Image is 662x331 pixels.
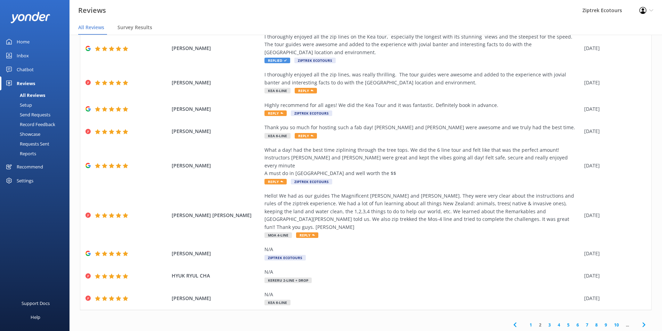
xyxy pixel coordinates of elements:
a: 6 [573,322,582,328]
span: Kea 6-Line [264,88,291,93]
span: Replied [264,58,290,63]
div: Hello! We had as our guides The Magnificent [PERSON_NAME] and [PERSON_NAME]. They were very clear... [264,192,581,231]
div: N/A [264,268,581,276]
a: All Reviews [4,90,70,100]
div: Record Feedback [4,119,55,129]
span: Ziptrek Ecotours [291,110,332,116]
div: I thoroughly enjoyed all the zip lines on the Kea tour, especially the longest with its stunning ... [264,33,581,56]
span: Survey Results [117,24,152,31]
span: Ziptrek Ecotours [264,255,306,260]
a: Record Feedback [4,119,70,129]
div: Recommend [17,160,43,174]
div: Chatbot [17,63,34,76]
div: [DATE] [584,272,643,280]
div: Thank you so much for hosting such a fab day! [PERSON_NAME] and [PERSON_NAME] were awesome and we... [264,124,581,131]
div: Send Requests [4,110,50,119]
span: [PERSON_NAME] [172,162,261,169]
div: [DATE] [584,162,643,169]
span: Ziptrek Ecotours [291,179,332,184]
span: HYUK RYUL CHA [172,272,261,280]
div: [DATE] [584,127,643,135]
a: Showcase [4,129,70,139]
img: yonder-white-logo.png [10,12,50,23]
span: Ziptrek Ecotours [294,58,336,63]
div: What a day! had the best time ziplining through the tree tops. We did the 6 line tour and felt li... [264,146,581,177]
div: Support Docs [22,296,50,310]
a: 10 [611,322,622,328]
span: All Reviews [78,24,104,31]
div: Requests Sent [4,139,49,149]
span: [PERSON_NAME] [172,44,261,52]
span: Reply [295,133,317,139]
h3: Reviews [78,5,106,16]
a: Setup [4,100,70,110]
div: [DATE] [584,44,643,52]
span: Kea 6-Line [264,300,291,305]
a: 2 [536,322,545,328]
div: [DATE] [584,295,643,302]
a: Requests Sent [4,139,70,149]
a: 3 [545,322,554,328]
a: 9 [601,322,611,328]
span: Moa 4-Line [264,232,292,238]
div: Inbox [17,49,29,63]
span: Reply [264,179,287,184]
span: [PERSON_NAME] [172,79,261,86]
span: Reply [264,110,287,116]
div: [DATE] [584,105,643,113]
a: 4 [554,322,564,328]
div: [DATE] [584,250,643,257]
a: 1 [526,322,536,328]
a: 7 [582,322,592,328]
div: N/A [264,291,581,298]
div: Settings [17,174,33,188]
div: Help [31,310,40,324]
div: Highly recommend for all ages! We did the Kea Tour and it was fantastic. Definitely book in advance. [264,101,581,109]
a: 8 [592,322,601,328]
span: [PERSON_NAME] [172,105,261,113]
span: [PERSON_NAME] [172,295,261,302]
div: [DATE] [584,79,643,86]
span: Kea 6-Line [264,133,291,139]
span: ... [622,322,632,328]
a: Send Requests [4,110,70,119]
div: N/A [264,246,581,253]
div: Showcase [4,129,40,139]
div: [DATE] [584,212,643,219]
a: Reports [4,149,70,158]
div: Setup [4,100,32,110]
span: [PERSON_NAME] [172,127,261,135]
span: [PERSON_NAME] [172,250,261,257]
span: Kereru 2-Line + Drop [264,278,312,283]
span: Reply [296,232,318,238]
div: Reviews [17,76,35,90]
div: I thoroughly enjoyed all the zip lines, was really thrilling. The tour guides were awesome and ad... [264,71,581,86]
div: Reports [4,149,36,158]
div: Home [17,35,30,49]
span: [PERSON_NAME] [PERSON_NAME] [172,212,261,219]
span: Reply [295,88,317,93]
div: All Reviews [4,90,45,100]
a: 5 [564,322,573,328]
